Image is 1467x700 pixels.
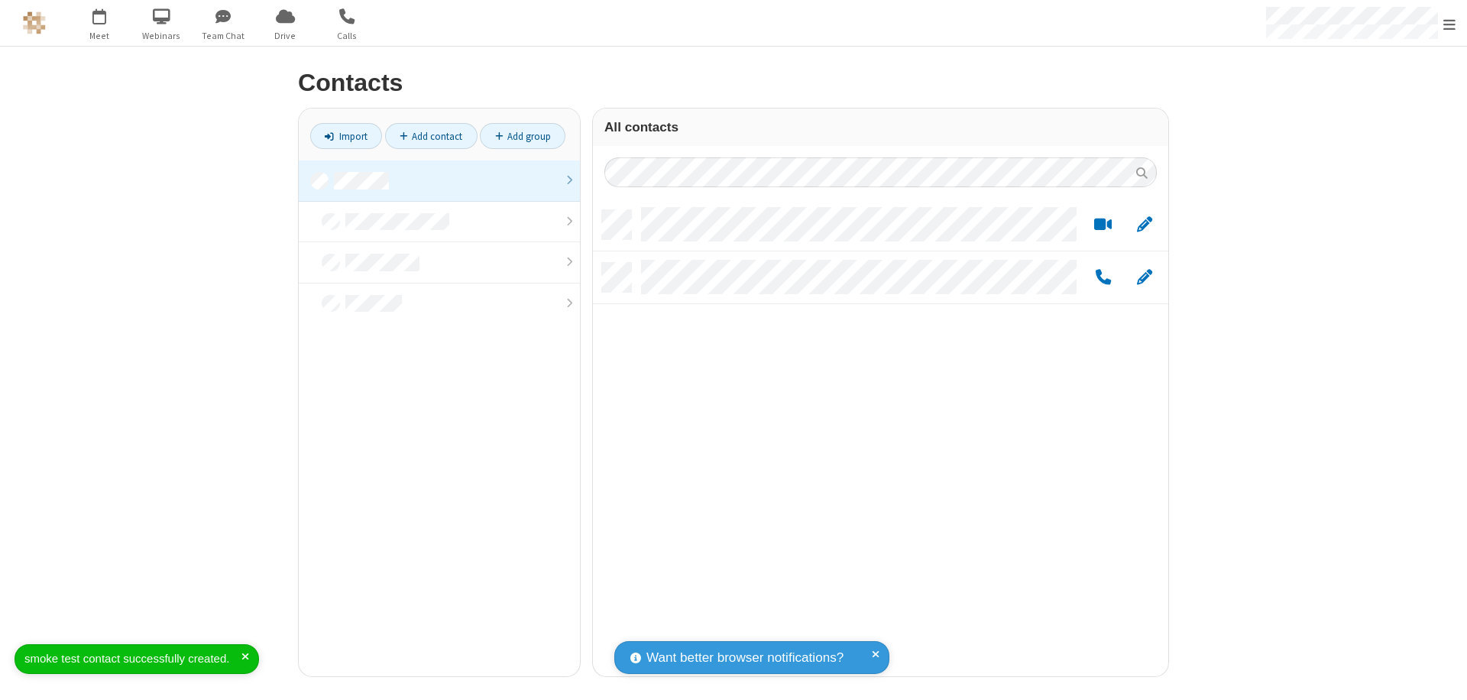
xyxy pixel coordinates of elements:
a: Import [310,123,382,149]
iframe: Chat [1429,660,1456,689]
h3: All contacts [604,120,1157,134]
span: Drive [257,29,314,43]
button: Edit [1129,216,1159,235]
a: Add group [480,123,565,149]
h2: Contacts [298,70,1169,96]
span: Meet [71,29,128,43]
span: Calls [319,29,376,43]
span: Team Chat [195,29,252,43]
a: Add contact [385,123,478,149]
span: Webinars [133,29,190,43]
img: QA Selenium DO NOT DELETE OR CHANGE [23,11,46,34]
div: smoke test contact successfully created. [24,650,241,668]
button: Start a video meeting [1088,216,1118,235]
div: grid [593,199,1168,676]
button: Call by phone [1088,268,1118,287]
span: Want better browser notifications? [646,648,844,668]
button: Edit [1129,268,1159,287]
